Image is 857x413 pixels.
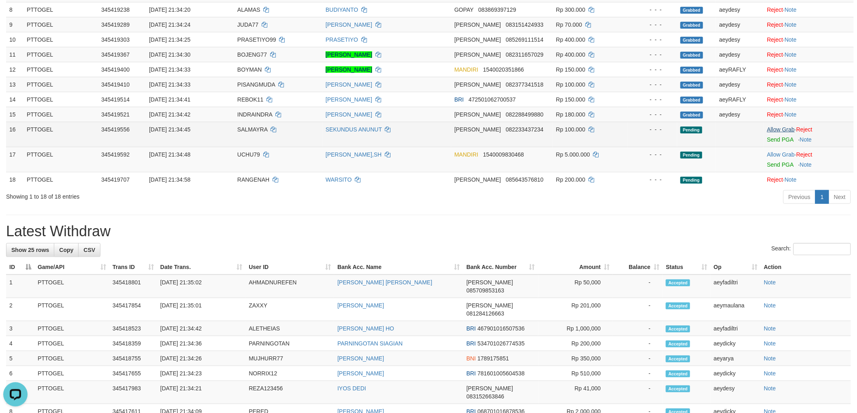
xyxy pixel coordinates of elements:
[716,32,764,47] td: aeydesy
[54,243,79,257] a: Copy
[101,21,130,28] span: 345419289
[326,96,372,103] a: [PERSON_NAME]
[237,51,267,58] span: BOJENG77
[237,81,275,88] span: PISANGMUDA
[34,381,109,404] td: PTTOGEL
[716,107,764,122] td: aeydesy
[710,321,761,336] td: aeyfadiltri
[326,176,352,183] a: WARSITO
[613,336,663,351] td: -
[710,298,761,321] td: aeymaulana
[149,36,190,43] span: [DATE] 21:34:25
[666,326,690,333] span: Accepted
[6,32,23,47] td: 10
[326,81,372,88] a: [PERSON_NAME]
[101,96,130,103] span: 345419514
[764,302,776,309] a: Note
[34,366,109,381] td: PTTOGEL
[680,127,702,133] span: Pending
[785,36,797,43] a: Note
[506,36,544,43] span: Copy 085269111514 to clipboard
[23,122,98,147] td: PTTOGEL
[764,355,776,362] a: Note
[463,260,538,275] th: Bank Acc. Number: activate to sort column ascending
[767,36,783,43] a: Reject
[3,3,28,28] button: Open LiveChat chat widget
[767,136,793,143] a: Send PGA
[454,36,501,43] span: [PERSON_NAME]
[764,17,854,32] td: ·
[467,340,476,347] span: BRI
[680,152,702,159] span: Pending
[23,32,98,47] td: PTTOGEL
[767,126,796,133] span: ·
[716,47,764,62] td: aeydesy
[467,279,513,286] span: [PERSON_NAME]
[613,260,663,275] th: Balance: activate to sort column ascending
[467,310,504,317] span: Copy 081284126663 to clipboard
[6,92,23,107] td: 14
[631,21,674,29] div: - - -
[767,51,783,58] a: Reject
[237,151,260,158] span: UCHU79
[764,385,776,392] a: Note
[6,107,23,122] td: 15
[101,176,130,183] span: 345419707
[767,161,793,168] a: Send PGA
[666,341,690,347] span: Accepted
[157,381,246,404] td: [DATE] 21:34:21
[556,111,585,118] span: Rp 180.000
[109,260,157,275] th: Trans ID: activate to sort column ascending
[467,370,476,377] span: BRI
[83,247,95,253] span: CSV
[6,336,34,351] td: 4
[245,275,334,298] td: AHMADNUREFEN
[326,111,372,118] a: [PERSON_NAME]
[237,126,267,133] span: SALMAYRA
[556,96,585,103] span: Rp 150.000
[101,81,130,88] span: 345419410
[666,385,690,392] span: Accepted
[6,223,851,239] h1: Latest Withdraw
[478,6,516,13] span: Copy 083869397129 to clipboard
[556,151,590,158] span: Rp 5.000.000
[454,21,501,28] span: [PERSON_NAME]
[680,22,703,29] span: Grabbed
[767,96,783,103] a: Reject
[454,96,464,103] span: BRI
[631,80,674,89] div: - - -
[237,176,269,183] span: RANGENAH
[245,366,334,381] td: NORRIX12
[613,298,663,321] td: -
[245,260,334,275] th: User ID: activate to sort column ascending
[680,7,703,14] span: Grabbed
[680,112,703,119] span: Grabbed
[767,81,783,88] a: Reject
[454,81,501,88] span: [PERSON_NAME]
[680,37,703,44] span: Grabbed
[6,351,34,366] td: 5
[767,151,795,158] a: Allow Grab
[109,275,157,298] td: 345418801
[109,366,157,381] td: 345417655
[716,77,764,92] td: aeydesy
[337,370,384,377] a: [PERSON_NAME]
[337,340,403,347] a: PARNINGOTAN SIAGIAN
[6,147,23,172] td: 17
[237,66,262,73] span: BOYMAN
[454,126,501,133] span: [PERSON_NAME]
[454,176,501,183] span: [PERSON_NAME]
[785,21,797,28] a: Note
[6,47,23,62] td: 11
[506,51,544,58] span: Copy 082311657029 to clipboard
[710,336,761,351] td: aeydicky
[467,385,513,392] span: [PERSON_NAME]
[631,176,674,184] div: - - -
[467,325,476,332] span: BRI
[767,126,795,133] a: Allow Grab
[157,351,246,366] td: [DATE] 21:34:26
[157,336,246,351] td: [DATE] 21:34:36
[245,298,334,321] td: ZAXXY
[454,111,501,118] span: [PERSON_NAME]
[710,260,761,275] th: Op: activate to sort column ascending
